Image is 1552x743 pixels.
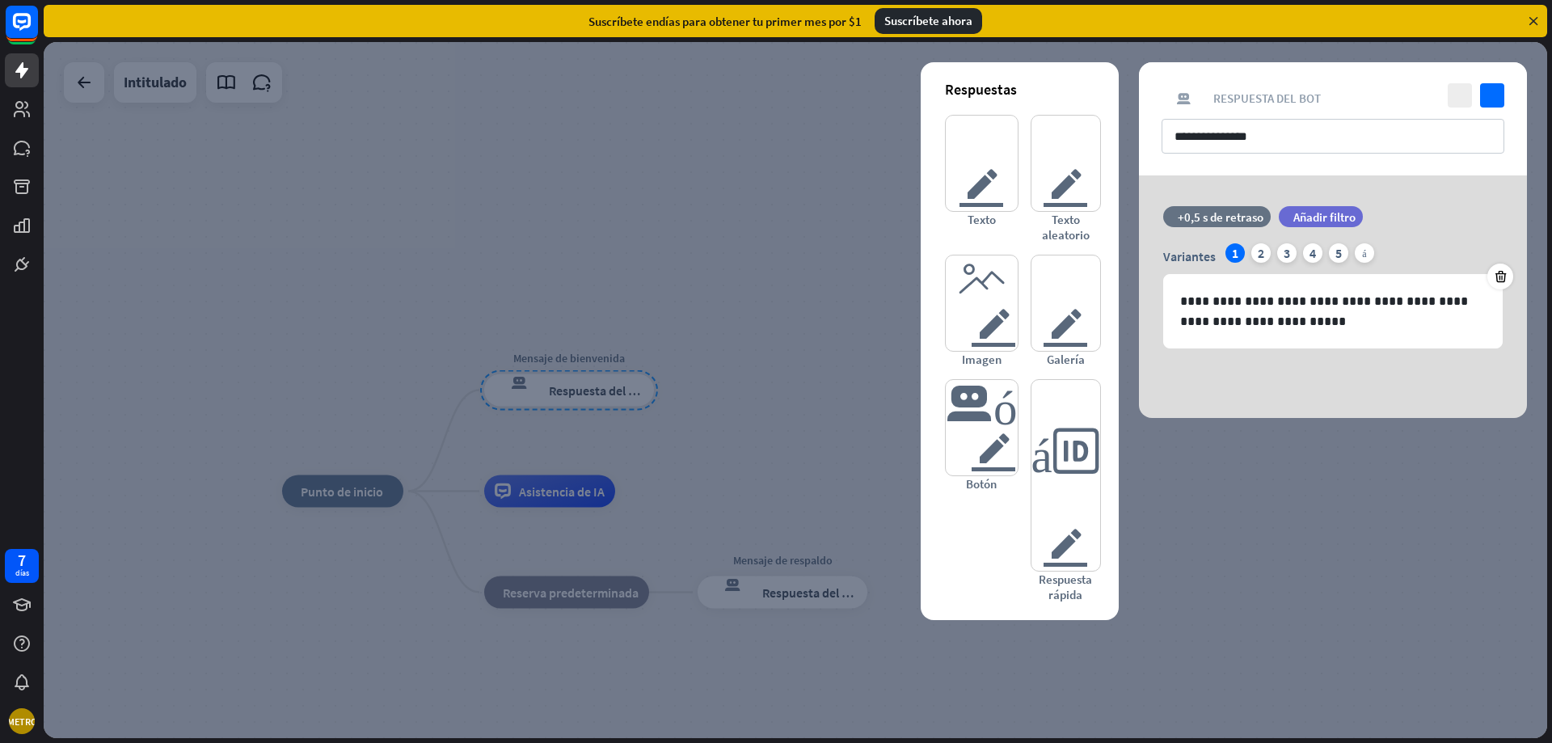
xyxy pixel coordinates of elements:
font: 5 [1335,245,1342,261]
font: más [1362,248,1366,258]
font: respuesta del bot de bloqueo [1162,91,1205,106]
font: Suscríbete en [588,14,659,29]
font: 4 [1309,245,1316,261]
a: 7 días [5,549,39,583]
font: Suscríbete ahora [884,13,972,28]
font: días para obtener tu primer mes por $1 [659,14,862,29]
font: Añadir filtro [1293,209,1356,225]
font: 1 [1232,245,1238,261]
font: 3 [1284,245,1290,261]
font: 7 [18,550,26,570]
font: Respuesta del bot [1213,91,1321,106]
font: 2 [1258,245,1264,261]
font: METRO [7,716,37,728]
font: Variantes [1163,248,1216,264]
button: Abrir el widget de chat LiveChat [13,6,61,55]
font: +0,5 s de retraso [1178,209,1263,225]
font: días [15,568,29,578]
